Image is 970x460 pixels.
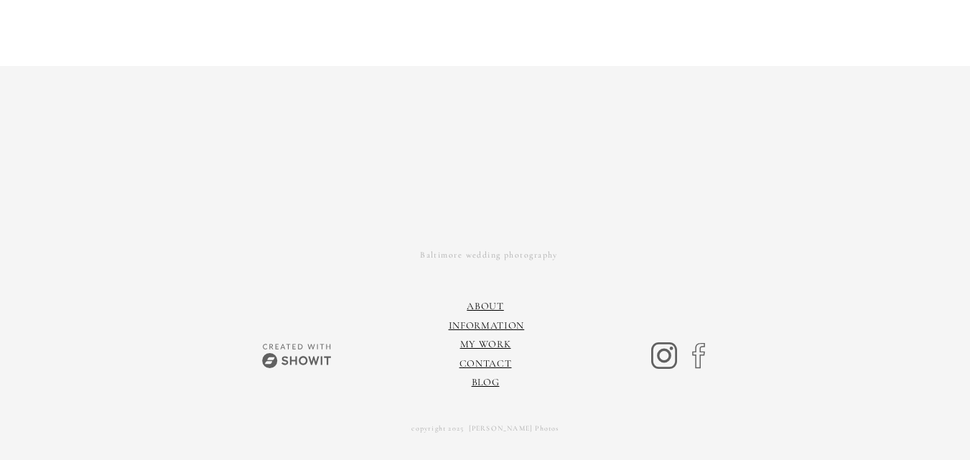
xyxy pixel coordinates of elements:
a: My Work [460,338,511,350]
a: Baltimore wedding photography [337,245,642,263]
a: information [449,319,525,332]
a: About [467,300,504,312]
a: Contact [460,357,512,370]
a: Blog [472,376,500,388]
a: copyright 2025 [PERSON_NAME] Photos [192,421,779,438]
